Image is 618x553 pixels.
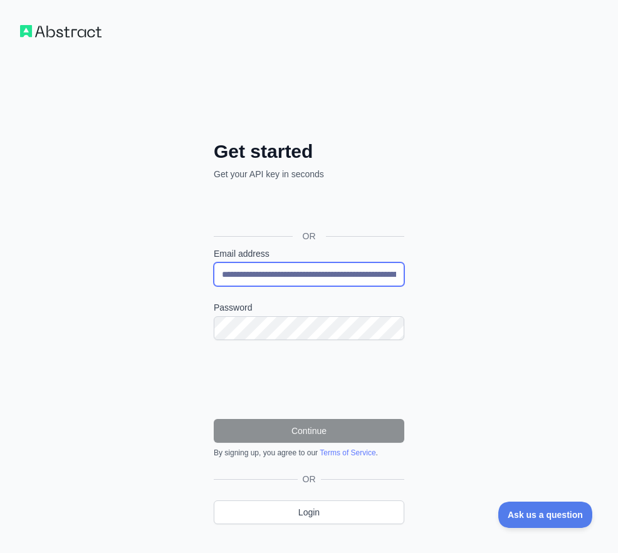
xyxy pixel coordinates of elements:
[214,168,404,180] p: Get your API key in seconds
[214,140,404,163] h2: Get started
[320,448,375,457] a: Terms of Service
[214,500,404,524] a: Login
[293,230,326,242] span: OR
[214,301,404,314] label: Password
[214,355,404,404] iframe: reCAPTCHA
[207,194,408,222] iframe: Sign in with Google Button
[20,25,102,38] img: Workflow
[298,473,321,485] span: OR
[214,419,404,443] button: Continue
[498,502,593,528] iframe: Toggle Customer Support
[214,247,404,260] label: Email address
[214,448,404,458] div: By signing up, you agree to our .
